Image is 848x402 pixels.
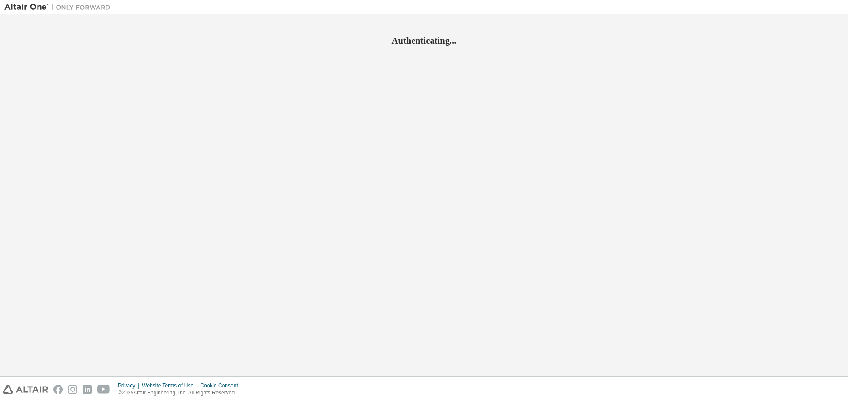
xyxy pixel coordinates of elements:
p: © 2025 Altair Engineering, Inc. All Rights Reserved. [118,389,243,397]
img: linkedin.svg [83,385,92,394]
div: Website Terms of Use [142,382,200,389]
img: instagram.svg [68,385,77,394]
div: Cookie Consent [200,382,243,389]
div: Privacy [118,382,142,389]
img: altair_logo.svg [3,385,48,394]
img: youtube.svg [97,385,110,394]
img: facebook.svg [53,385,63,394]
img: Altair One [4,3,115,11]
h2: Authenticating... [4,35,844,46]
